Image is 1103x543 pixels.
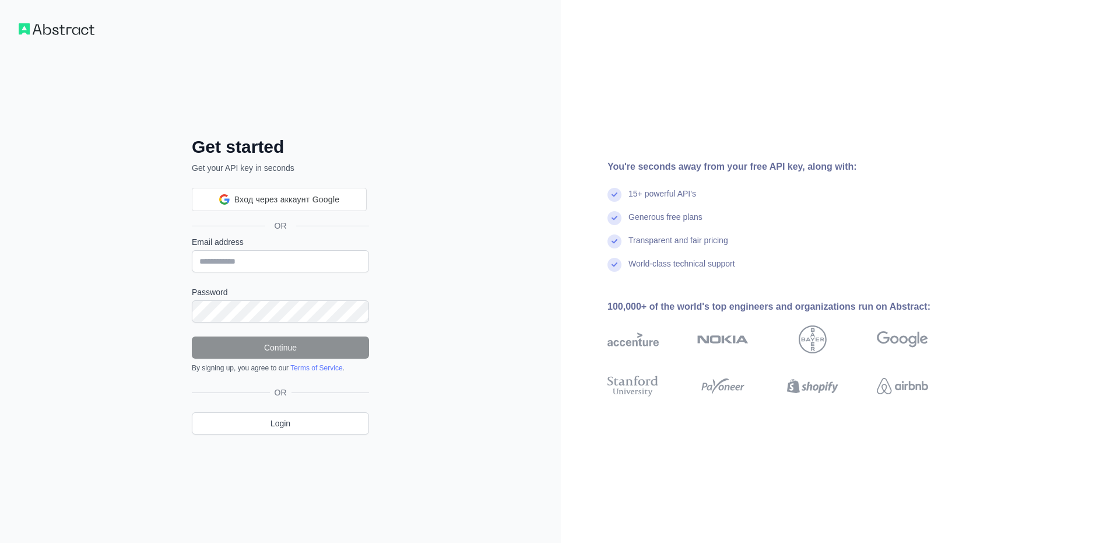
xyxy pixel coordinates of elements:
img: payoneer [697,373,749,399]
img: stanford university [607,373,659,399]
div: Generous free plans [628,211,702,234]
img: Workflow [19,23,94,35]
img: shopify [787,373,838,399]
span: OR [270,387,291,398]
img: airbnb [877,373,928,399]
img: accenture [607,325,659,353]
span: OR [265,220,296,232]
div: 15+ powerful API's [628,188,696,211]
a: Terms of Service [290,364,342,372]
img: check mark [607,258,621,272]
div: Transparent and fair pricing [628,234,728,258]
div: 100,000+ of the world's top engineers and organizations run on Abstract: [607,300,965,314]
img: nokia [697,325,749,353]
img: check mark [607,188,621,202]
a: Login [192,412,369,435]
div: You're seconds away from your free API key, along with: [607,160,965,174]
div: Вход через аккаунт Google [192,188,367,211]
button: Continue [192,337,369,359]
label: Email address [192,236,369,248]
p: Get your API key in seconds [192,162,369,174]
img: bayer [799,325,827,353]
span: Вход через аккаунт Google [234,194,340,206]
img: check mark [607,211,621,225]
h2: Get started [192,136,369,157]
div: World-class technical support [628,258,735,281]
div: By signing up, you agree to our . [192,363,369,373]
img: google [877,325,928,353]
label: Password [192,286,369,298]
img: check mark [607,234,621,248]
